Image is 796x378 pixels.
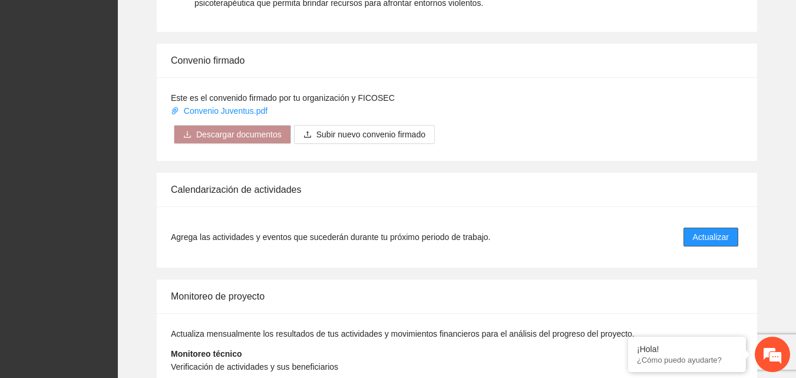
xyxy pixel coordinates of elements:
[196,128,282,141] span: Descargar documentos
[294,130,435,139] span: uploadSubir nuevo convenio firmado
[171,44,743,77] div: Convenio firmado
[171,93,395,103] span: Este es el convenido firmado por tu organización y FICOSEC
[316,128,425,141] span: Subir nuevo convenio firmado
[171,349,242,359] strong: Monitoreo técnico
[171,280,743,313] div: Monitoreo de proyecto
[171,362,338,372] span: Verificación de actividades y sus beneficiarios
[174,125,291,144] button: downloadDescargar documentos
[303,130,312,140] span: upload
[183,130,191,140] span: download
[171,173,743,206] div: Calendarización de actividades
[637,356,737,364] p: ¿Cómo puedo ayudarte?
[171,107,179,115] span: paper-clip
[171,329,635,338] span: Actualiza mensualmente los resultados de tus actividades y movimientos financieros para el anális...
[171,106,270,116] a: Convenio Juventus.pdf
[637,344,737,354] div: ¡Hola!
[294,125,435,144] button: uploadSubir nuevo convenio firmado
[171,231,490,244] span: Agrega las actividades y eventos que sucederán durante tu próximo periodo de trabajo.
[683,228,738,246] button: Actualizar
[693,231,729,244] span: Actualizar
